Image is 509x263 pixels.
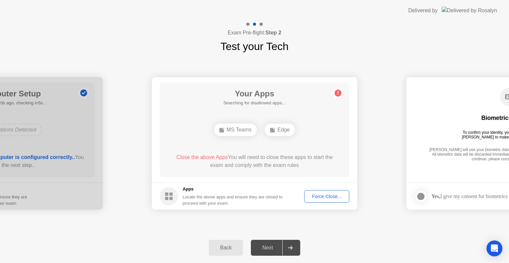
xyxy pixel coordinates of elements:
[307,194,347,199] div: Force Close...
[265,30,281,35] b: Step 2
[265,124,295,136] div: Edge
[183,186,283,192] h5: Apps
[169,153,340,169] div: You will need to close these apps to start the exam and comply with the exam rules
[176,154,228,160] span: Close the above Apps
[214,124,257,136] div: MS Teams
[251,240,300,256] button: Next
[304,190,349,203] button: Force Close...
[253,245,282,251] div: Next
[211,245,241,251] div: Back
[442,7,497,14] img: Delivered by Rosalyn
[220,38,289,54] h1: Test your Tech
[183,194,283,206] div: Locate the above apps and ensure they are closed to proceed with your exam.
[228,29,281,37] h4: Exam Pre-flight:
[431,193,440,199] strong: Yes,
[486,240,502,256] div: Open Intercom Messenger
[223,100,286,106] h5: Searching for disallowed apps...
[408,7,438,15] div: Delivered by
[209,240,243,256] button: Back
[223,88,286,100] h1: Your Apps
